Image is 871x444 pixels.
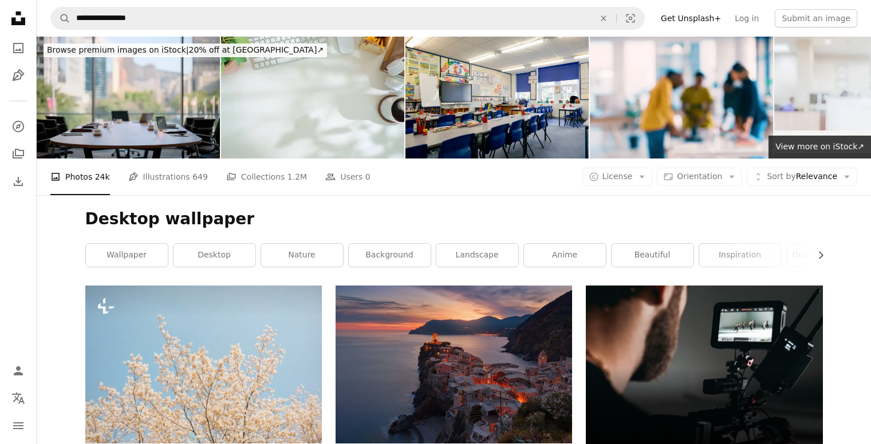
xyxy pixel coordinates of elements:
a: aerial view of village on mountain cliff during orange sunset [336,359,572,369]
a: Log in [728,9,766,27]
a: nature [261,244,343,267]
a: View more on iStock↗ [768,136,871,158]
a: Log in / Sign up [7,359,30,382]
form: Find visuals sitewide [50,7,645,30]
img: Empty Classroom [405,37,589,158]
img: aerial view of village on mountain cliff during orange sunset [336,286,572,443]
button: Submit an image [775,9,857,27]
button: Sort byRelevance [747,168,857,186]
a: beautiful [612,244,693,267]
img: a tree with white flowers against a blue sky [85,286,322,443]
img: Chairs, table and technology in empty boardroom of corporate office for meeting with window view.... [37,37,220,158]
a: desktop background [787,244,869,267]
a: background [349,244,431,267]
button: Language [7,387,30,410]
a: a tree with white flowers against a blue sky [85,359,322,369]
a: inspiration [699,244,781,267]
a: Collections 1.2M [226,158,307,195]
img: Blur, meeting and employees for discussion in office, working and job for creative career. People... [590,37,773,158]
button: Clear [591,7,616,29]
a: Illustrations [7,64,30,87]
span: View more on iStock ↗ [775,142,864,151]
a: Photos [7,37,30,60]
button: License [582,168,653,186]
a: wallpaper [86,244,168,267]
a: Illustrations 649 [128,158,208,195]
button: Menu [7,414,30,437]
span: 20% off at [GEOGRAPHIC_DATA] ↗ [47,45,324,54]
a: landscape [436,244,518,267]
a: Users 0 [325,158,371,195]
a: Browse premium images on iStock|20% off at [GEOGRAPHIC_DATA]↗ [37,37,334,64]
a: Explore [7,115,30,138]
span: 1.2M [287,171,307,183]
a: anime [524,244,606,267]
span: Relevance [767,171,837,183]
a: Get Unsplash+ [654,9,728,27]
img: Top view white office desk with keyboard, coffee cup, headphone and stationery. [221,37,404,158]
button: Orientation [657,168,742,186]
span: 0 [365,171,371,183]
a: Download History [7,170,30,193]
button: Visual search [617,7,644,29]
a: Collections [7,142,30,165]
span: Orientation [677,172,722,181]
span: Browse premium images on iStock | [47,45,188,54]
span: 649 [192,171,208,183]
a: Home — Unsplash [7,7,30,32]
button: scroll list to the right [810,244,823,267]
h1: Desktop wallpaper [85,209,823,229]
span: Sort by [767,172,795,181]
a: desktop [174,244,255,267]
button: Search Unsplash [51,7,70,29]
span: License [602,172,633,181]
